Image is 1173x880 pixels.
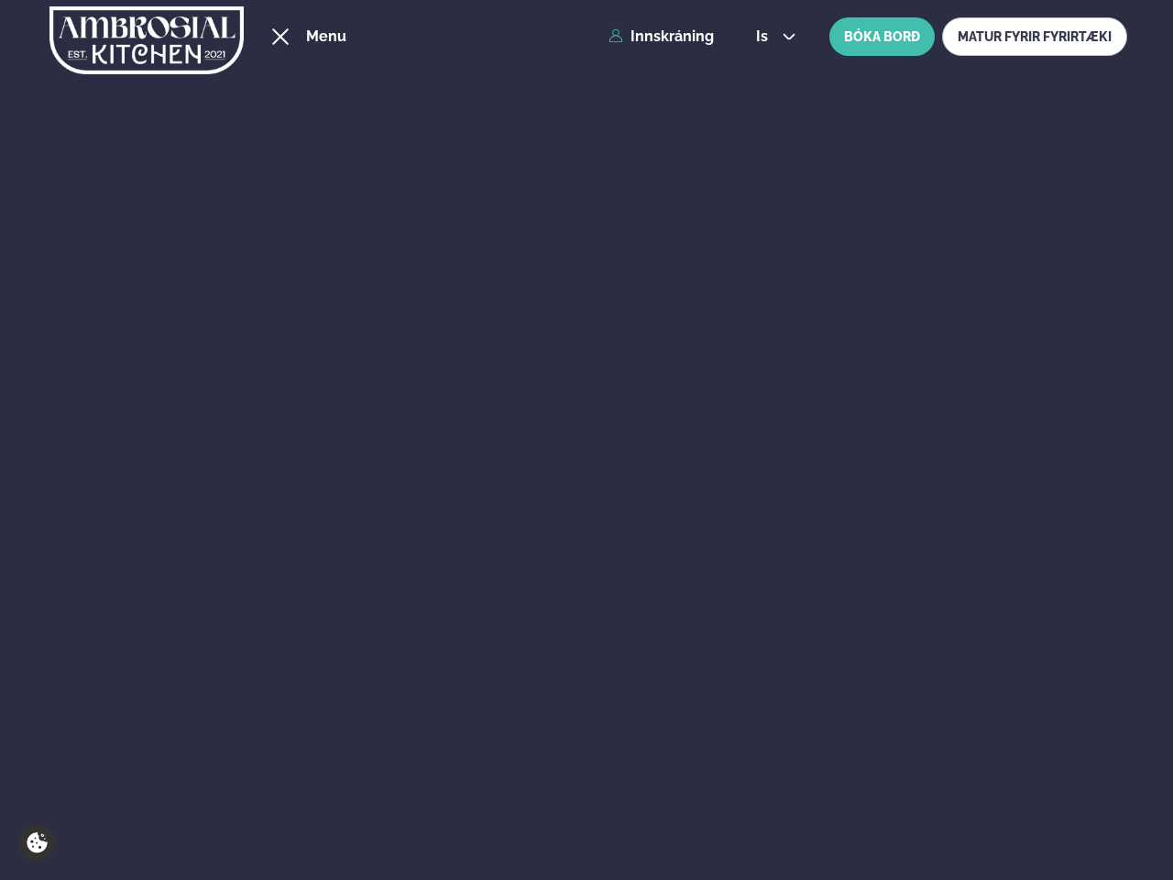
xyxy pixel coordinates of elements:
[829,17,935,56] button: BÓKA BORÐ
[608,28,714,45] a: Innskráning
[49,3,244,78] img: logo
[741,29,810,44] button: is
[942,17,1127,56] a: MATUR FYRIR FYRIRTÆKI
[18,824,56,862] a: Cookie settings
[756,29,773,44] span: is
[269,26,291,48] button: hamburger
